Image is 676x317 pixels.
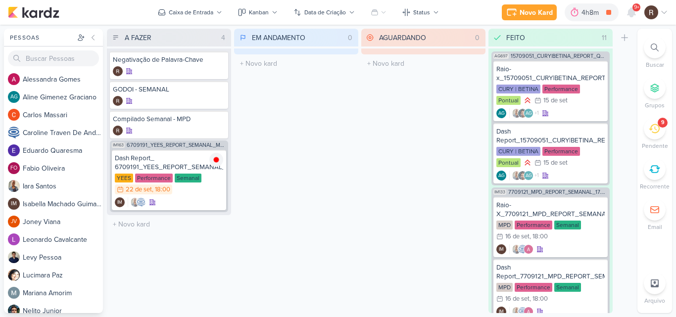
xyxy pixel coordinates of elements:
[661,119,665,127] div: 9
[115,174,133,182] div: YEES
[496,127,605,145] div: Dash Report_15709051_CURY|BETINA_REPORT_QUINZENAL_16.09
[10,94,18,100] p: AG
[554,221,581,229] div: Semanal
[136,197,146,207] img: Caroline Traven De Andrade
[11,201,17,207] p: IM
[499,247,504,252] p: IM
[112,142,125,148] span: IM163
[496,221,513,229] div: MPD
[515,221,552,229] div: Performance
[498,174,505,179] p: AG
[8,33,75,42] div: Pessoas
[512,244,522,254] img: Iara Santos
[8,216,20,227] div: Joney Viana
[509,171,539,181] div: Colaboradores: Iara Santos, Nelito Junior, Aline Gimenez Graciano, Alessandra Gomes
[8,269,20,281] img: Lucimara Paz
[509,307,533,317] div: Colaboradores: Iara Santos, Caroline Traven De Andrade, Alessandra Gomes
[23,74,103,85] div: A l e s s a n d r a G o m e s
[524,171,533,181] div: Aline Gimenez Graciano
[526,174,532,179] p: AG
[8,233,20,245] img: Leonardo Cavalcante
[113,55,225,64] div: Negativação de Palavra-Chave
[542,147,580,156] div: Performance
[505,296,530,302] div: 16 de set
[496,244,506,254] div: Isabella Machado Guimarães
[23,234,103,245] div: L e o n a r d o C a v a l c a n t e
[512,307,522,317] img: Iara Santos
[543,97,568,104] div: 15 de set
[518,307,528,317] img: Caroline Traven De Andrade
[23,110,103,120] div: C a r l o s M a s s a r i
[8,73,20,85] img: Alessandra Gomes
[554,283,581,292] div: Semanal
[23,145,103,156] div: E d u a r d o Q u a r e s m a
[496,201,605,219] div: Raio-X_7709121_MPD_REPORT_SEMANAL_17.09
[637,37,672,69] li: Ctrl + F
[496,96,521,105] div: Pontual
[640,182,670,191] p: Recorrente
[496,108,506,118] div: Aline Gimenez Graciano
[23,306,103,316] div: N e l i t o J u n i o r
[23,128,103,138] div: C a r o l i n e T r a v e n D e A n d r a d e
[520,7,553,18] div: Novo Kard
[533,172,539,180] span: +1
[496,307,506,317] div: Isabella Machado Guimarães
[117,200,122,205] p: IM
[236,56,356,71] input: + Novo kard
[471,33,483,43] div: 0
[496,283,513,292] div: MPD
[23,270,103,280] div: L u c i m a r a P a z
[115,197,125,207] div: Criador(a): Isabella Machado Guimarães
[645,101,665,110] p: Grupos
[113,96,123,106] img: Rafael Dornelles
[217,33,229,43] div: 4
[533,109,539,117] span: +1
[8,144,20,156] img: Eduardo Quaresma
[493,53,509,59] span: AG697
[646,60,664,69] p: Buscar
[526,111,532,116] p: AG
[648,223,662,231] p: Email
[113,66,123,76] div: Criador(a): Rafael Dornelles
[644,5,658,19] img: Rafael Dornelles
[524,307,533,317] img: Alessandra Gomes
[344,33,356,43] div: 0
[505,233,530,240] div: 16 de set
[524,108,533,118] div: Aline Gimenez Graciano
[512,108,522,118] img: Iara Santos
[8,109,20,121] img: Carlos Massari
[115,154,223,172] div: Dash Report_ 6709191_YEES_REPORT_SEMANAL_MARKETING_23.09
[8,198,20,210] div: Isabella Machado Guimarães
[8,180,20,192] img: Iara Santos
[8,127,20,138] img: Caroline Traven De Andrade
[363,56,483,71] input: + Novo kard
[23,92,103,102] div: A l i n e G i m e n e z G r a c i a n o
[508,189,608,195] span: 7709121_MPD_REPORT_SEMANAL_17.09
[152,186,170,193] div: , 18:00
[496,65,605,83] div: Raio-x_15709051_CURY|BETINA_REPORT_QUINZENAL_16.09
[642,141,668,150] p: Pendente
[496,171,506,181] div: Aline Gimenez Graciano
[523,95,532,105] div: Prioridade Alta
[113,96,123,106] div: Criador(a): Rafael Dornelles
[8,251,20,263] img: Levy Pessoa
[127,142,226,148] span: 6709191_YEES_REPORT_SEMANAL_MARKETING_23.09
[496,307,506,317] div: Criador(a): Isabella Machado Guimarães
[512,171,522,181] img: Iara Santos
[581,7,602,18] div: 4h8m
[496,263,605,281] div: Dash Report_7709121_MPD_REPORT_SEMANAL_17.09
[126,186,152,193] div: 22 de set
[543,160,568,166] div: 15 de set
[23,288,103,298] div: M a r i a n a A m o r i m
[23,199,103,209] div: I s a b e l l a M a c h a d o G u i m a r ã e s
[109,217,229,231] input: + Novo kard
[496,158,521,167] div: Pontual
[542,85,580,93] div: Performance
[499,310,504,315] p: IM
[509,108,539,118] div: Colaboradores: Iara Santos, Nelito Junior, Aline Gimenez Graciano, Alessandra Gomes
[644,296,665,305] p: Arquivo
[8,287,20,299] img: Mariana Amorim
[113,85,225,94] div: GODOI - SEMANAL
[634,3,639,11] span: 9+
[496,171,506,181] div: Criador(a): Aline Gimenez Graciano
